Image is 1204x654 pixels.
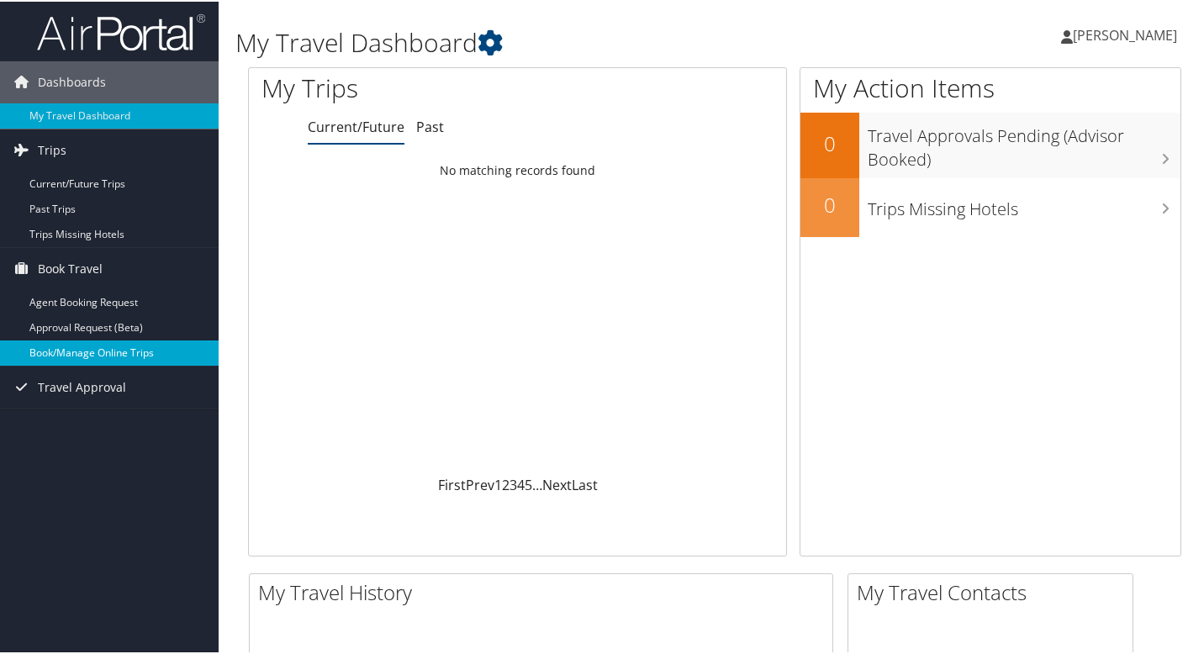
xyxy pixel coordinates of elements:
[466,474,494,493] a: Prev
[800,111,1180,176] a: 0Travel Approvals Pending (Advisor Booked)
[800,69,1180,104] h1: My Action Items
[261,69,550,104] h1: My Trips
[438,474,466,493] a: First
[38,365,126,407] span: Travel Approval
[38,128,66,170] span: Trips
[502,474,510,493] a: 2
[1073,24,1177,43] span: [PERSON_NAME]
[38,246,103,288] span: Book Travel
[510,474,517,493] a: 3
[525,474,532,493] a: 5
[572,474,598,493] a: Last
[532,474,542,493] span: …
[38,60,106,102] span: Dashboards
[258,577,832,605] h2: My Travel History
[800,128,859,156] h2: 0
[868,114,1180,170] h3: Travel Approvals Pending (Advisor Booked)
[37,11,205,50] img: airportal-logo.png
[249,154,786,184] td: No matching records found
[494,474,502,493] a: 1
[1061,8,1194,59] a: [PERSON_NAME]
[517,474,525,493] a: 4
[308,116,404,134] a: Current/Future
[857,577,1133,605] h2: My Travel Contacts
[416,116,444,134] a: Past
[800,177,1180,235] a: 0Trips Missing Hotels
[800,189,859,218] h2: 0
[868,187,1180,219] h3: Trips Missing Hotels
[542,474,572,493] a: Next
[235,24,874,59] h1: My Travel Dashboard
